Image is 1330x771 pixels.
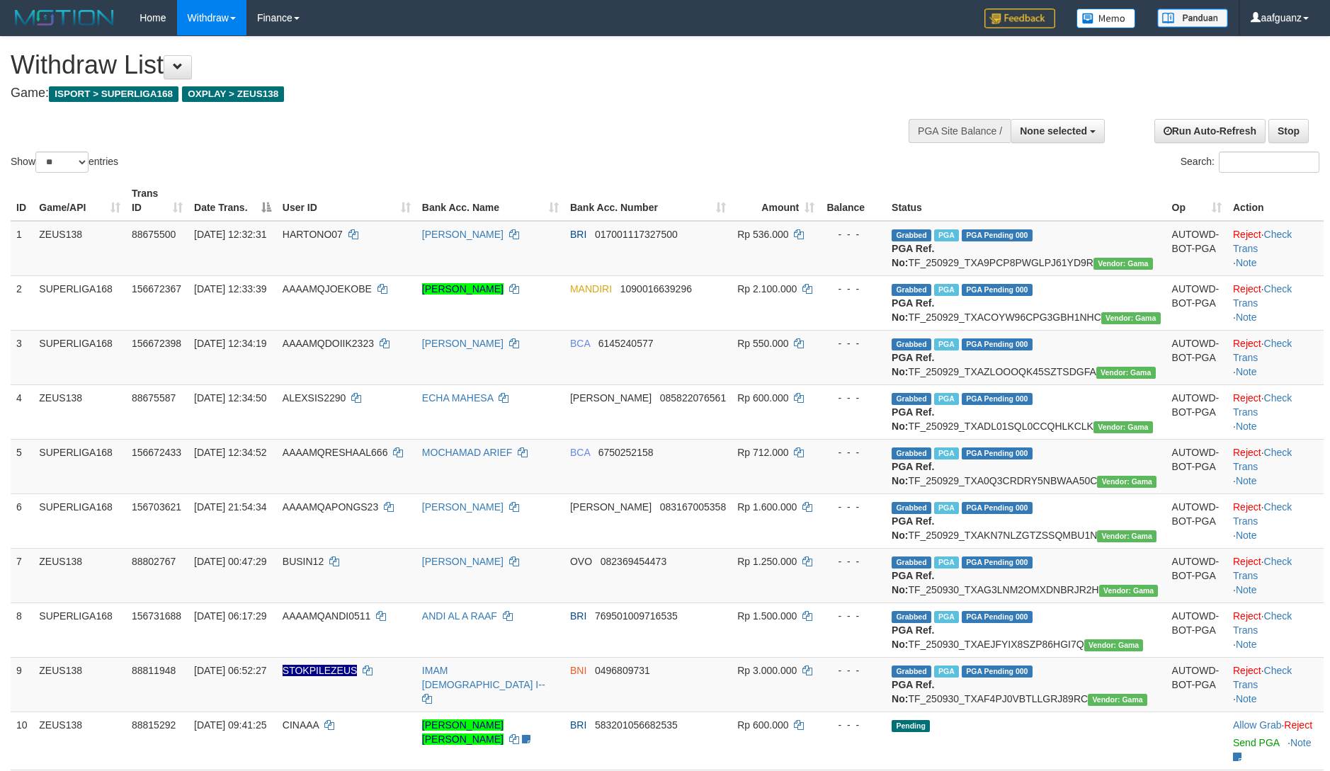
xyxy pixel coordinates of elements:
span: 88815292 [132,719,176,731]
span: Marked by aafsoycanthlai [934,338,959,350]
span: PGA Pending [962,502,1033,514]
td: TF_250929_TXA9PCP8PWGLPJ61YD9R [886,221,1166,276]
img: MOTION_logo.png [11,7,118,28]
a: Check Trans [1233,338,1292,363]
td: · · [1227,493,1324,548]
span: PGA Pending [962,393,1033,405]
span: Copy 082369454473 to clipboard [601,556,666,567]
th: Op: activate to sort column ascending [1166,181,1227,221]
div: - - - [826,227,880,241]
span: Copy 017001117327500 to clipboard [595,229,678,240]
a: Check Trans [1233,556,1292,581]
td: 4 [11,384,33,439]
td: AUTOWD-BOT-PGA [1166,657,1227,712]
th: User ID: activate to sort column ascending [277,181,416,221]
span: BRI [570,229,586,240]
span: Vendor URL: https://trx31.1velocity.biz [1093,258,1153,270]
span: Grabbed [892,502,931,514]
a: Note [1236,584,1257,595]
span: PGA Pending [962,611,1033,623]
div: - - - [826,718,880,732]
span: · [1233,719,1284,731]
b: PGA Ref. No: [892,679,934,704]
td: · · [1227,275,1324,330]
b: PGA Ref. No: [892,461,934,486]
a: Check Trans [1233,447,1292,472]
td: · · [1227,221,1324,276]
a: Reject [1233,229,1261,240]
span: Rp 1.500.000 [737,610,797,622]
td: SUPERLIGA168 [33,275,126,330]
span: Rp 550.000 [737,338,788,349]
span: AAAAMQJOEKOBE [283,283,372,295]
th: Action [1227,181,1324,221]
span: Rp 3.000.000 [737,665,797,676]
span: Vendor URL: https://trx31.1velocity.biz [1101,312,1161,324]
span: AAAAMQAPONGS23 [283,501,378,513]
td: 1 [11,221,33,276]
span: Grabbed [892,666,931,678]
td: 10 [11,712,33,770]
td: TF_250929_TXADL01SQL0CCQHLKCLK [886,384,1166,439]
a: ANDI AL A RAAF [422,610,497,622]
div: - - - [826,391,880,405]
span: Grabbed [892,611,931,623]
a: Note [1236,530,1257,541]
a: Note [1236,475,1257,486]
td: 7 [11,548,33,602]
span: Vendor URL: https://trx31.1velocity.biz [1099,585,1159,597]
span: Rp 600.000 [737,719,788,731]
span: 156703621 [132,501,181,513]
span: OXPLAY > ZEUS138 [182,86,284,102]
span: BCA [570,338,590,349]
a: IMAM [DEMOGRAPHIC_DATA] I-- [422,665,545,690]
span: [DATE] 06:17:29 [194,610,266,622]
a: ECHA MAHESA [422,392,493,404]
button: None selected [1011,119,1105,143]
th: Date Trans.: activate to sort column descending [188,181,277,221]
a: [PERSON_NAME] [PERSON_NAME] [422,719,504,745]
b: PGA Ref. No: [892,515,934,541]
td: AUTOWD-BOT-PGA [1166,548,1227,602]
td: · · [1227,602,1324,657]
span: Grabbed [892,447,931,459]
div: PGA Site Balance / [909,119,1011,143]
td: 2 [11,275,33,330]
span: PGA Pending [962,556,1033,569]
span: [DATE] 12:34:19 [194,338,266,349]
span: 88802767 [132,556,176,567]
b: PGA Ref. No: [892,352,934,377]
span: [DATE] 09:41:25 [194,719,266,731]
span: Copy 583201056682535 to clipboard [595,719,678,731]
span: Marked by aafsoycanthlai [934,447,959,459]
span: Copy 769501009716535 to clipboard [595,610,678,622]
a: MOCHAMAD ARIEF [422,447,513,458]
a: Run Auto-Refresh [1154,119,1266,143]
a: Check Trans [1233,229,1292,254]
b: PGA Ref. No: [892,406,934,432]
span: PGA Pending [962,338,1033,350]
h1: Withdraw List [11,51,873,79]
th: Amount: activate to sort column ascending [732,181,820,221]
span: 88675500 [132,229,176,240]
th: Trans ID: activate to sort column ascending [126,181,188,221]
td: SUPERLIGA168 [33,439,126,493]
span: [DATE] 12:34:50 [194,392,266,404]
span: 88675587 [132,392,176,404]
span: Grabbed [892,556,931,569]
span: AAAAMQRESHAAL666 [283,447,388,458]
th: Balance [820,181,886,221]
th: Game/API: activate to sort column ascending [33,181,126,221]
a: Allow Grab [1233,719,1281,731]
th: ID [11,181,33,221]
td: AUTOWD-BOT-PGA [1166,275,1227,330]
span: Copy 6750252158 to clipboard [598,447,654,458]
span: Rp 536.000 [737,229,788,240]
td: ZEUS138 [33,221,126,276]
a: Reject [1233,338,1261,349]
span: [DATE] 21:54:34 [194,501,266,513]
b: PGA Ref. No: [892,243,934,268]
td: TF_250930_TXAF4PJ0VBTLLGRJ89RC [886,657,1166,712]
span: BUSIN12 [283,556,324,567]
a: Check Trans [1233,283,1292,309]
